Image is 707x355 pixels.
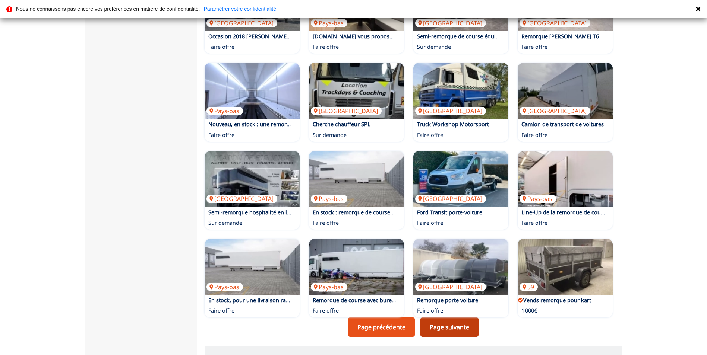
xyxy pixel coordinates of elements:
[313,209,537,216] a: En stock : remorque de course avec bureau Anniversaire, peut charger jusqu'à 4 voitures
[208,131,234,139] p: Faire offre
[309,151,404,207] a: En stock : remorque de course avec bureau Anniversaire, peut charger jusqu'à 4 voituresPays-bas
[520,107,590,115] p: [GEOGRAPHIC_DATA]
[311,19,347,27] p: Pays-bas
[417,219,443,227] p: Faire offre
[518,239,613,295] a: Vends remorque pour kart59
[520,19,590,27] p: [GEOGRAPHIC_DATA]
[415,283,486,291] p: [GEOGRAPHIC_DATA]
[413,239,508,295] a: Remorque porte voiture[GEOGRAPHIC_DATA]
[413,151,508,207] img: Ford Transit porte-voiture
[518,63,613,119] img: Camion de transport de voitures
[203,6,276,12] a: Paramétrer votre confidentialité
[208,219,242,227] p: Sur demande
[415,195,486,203] p: [GEOGRAPHIC_DATA]
[521,307,537,314] p: 1 000€
[309,63,404,119] a: Cherche chauffeur SPL[GEOGRAPHIC_DATA]
[313,307,339,314] p: Faire offre
[205,63,300,119] img: Nouveau, en stock : une remorque de course avec bureau (pas de bureau) dans le col de cygne, pouv...
[311,195,347,203] p: Pays-bas
[206,19,277,27] p: [GEOGRAPHIC_DATA]
[313,219,339,227] p: Faire offre
[417,33,557,40] a: Semi-remorque de course équipée d'un tracteur Scania
[206,195,277,203] p: [GEOGRAPHIC_DATA]
[520,283,538,291] p: 59
[313,297,527,304] a: Remorque de course avec bureau LXRY à essence pouvant charger jusqu'à 4 voitures
[309,151,404,207] img: En stock : remorque de course avec bureau Anniversaire, peut charger jusqu'à 4 voitures
[311,283,347,291] p: Pays-bas
[313,121,370,128] a: Cherche chauffeur SPL
[521,209,654,216] a: Line-Up de la remorque de course pour 5/6 voitures
[208,209,306,216] a: Semi-remorque hospitalité en location
[417,43,451,51] p: Sur demande
[417,297,478,304] a: Remorque porte voiture
[413,239,508,295] img: Remorque porte voiture
[520,195,556,203] p: Pays-bas
[413,63,508,119] a: Truck Workshop Motorsport[GEOGRAPHIC_DATA]
[518,239,613,295] img: Vends remorque pour kart
[521,43,547,51] p: Faire offre
[205,151,300,207] img: Semi-remorque hospitalité en location
[208,307,234,314] p: Faire offre
[206,107,243,115] p: Pays-bas
[518,151,613,207] a: Line-Up de la remorque de course pour 5/6 voituresPays-bas
[208,43,234,51] p: Faire offre
[417,209,482,216] a: Ford Transit porte-voiture
[313,131,347,139] p: Sur demande
[208,297,617,304] a: En stock, pour une livraison rapide, une remorque de course à deux étages comprenant un espace bu...
[521,131,547,139] p: Faire offre
[521,121,604,128] a: Camion de transport de voitures
[208,121,542,128] a: Nouveau, en stock : une remorque de course avec bureau (pas de bureau) dans le col de cygne, pouv...
[205,151,300,207] a: Semi-remorque hospitalité en location[GEOGRAPHIC_DATA]
[348,317,415,337] a: Page précédente
[521,219,547,227] p: Faire offre
[518,63,613,119] a: Camion de transport de voitures[GEOGRAPHIC_DATA]
[518,151,613,207] img: Line-Up de la remorque de course pour 5/6 voitures
[309,239,404,295] a: Remorque de course avec bureau LXRY à essence pouvant charger jusqu'à 4 voituresPays-bas
[309,239,404,295] img: Remorque de course avec bureau LXRY à essence pouvant charger jusqu'à 4 voitures
[415,19,486,27] p: [GEOGRAPHIC_DATA]
[313,43,339,51] p: Faire offre
[417,131,443,139] p: Faire offre
[313,33,678,40] a: [DOMAIN_NAME] vous propose : une toute nouvelle remorque de course à deux étages avec bureau Gran...
[417,307,443,314] p: Faire offre
[420,317,479,337] a: Page suivante
[413,151,508,207] a: Ford Transit porte-voiture[GEOGRAPHIC_DATA]
[205,239,300,295] img: En stock, pour une livraison rapide, une remorque de course à deux étages comprenant un espace bu...
[16,6,200,12] p: Nous ne connaissons pas encore vos préférences en matière de confidentialité.
[309,63,404,119] img: Cherche chauffeur SPL
[417,121,489,128] a: Truck Workshop Motorsport
[521,33,599,40] a: Remorque [PERSON_NAME] T6
[206,283,243,291] p: Pays-bas
[413,63,508,119] img: Truck Workshop Motorsport
[523,297,591,304] a: Vends remorque pour kart
[311,107,382,115] p: [GEOGRAPHIC_DATA]
[415,107,486,115] p: [GEOGRAPHIC_DATA]
[208,33,332,40] a: Occasion 2018 [PERSON_NAME] RACE SHUTTLE 3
